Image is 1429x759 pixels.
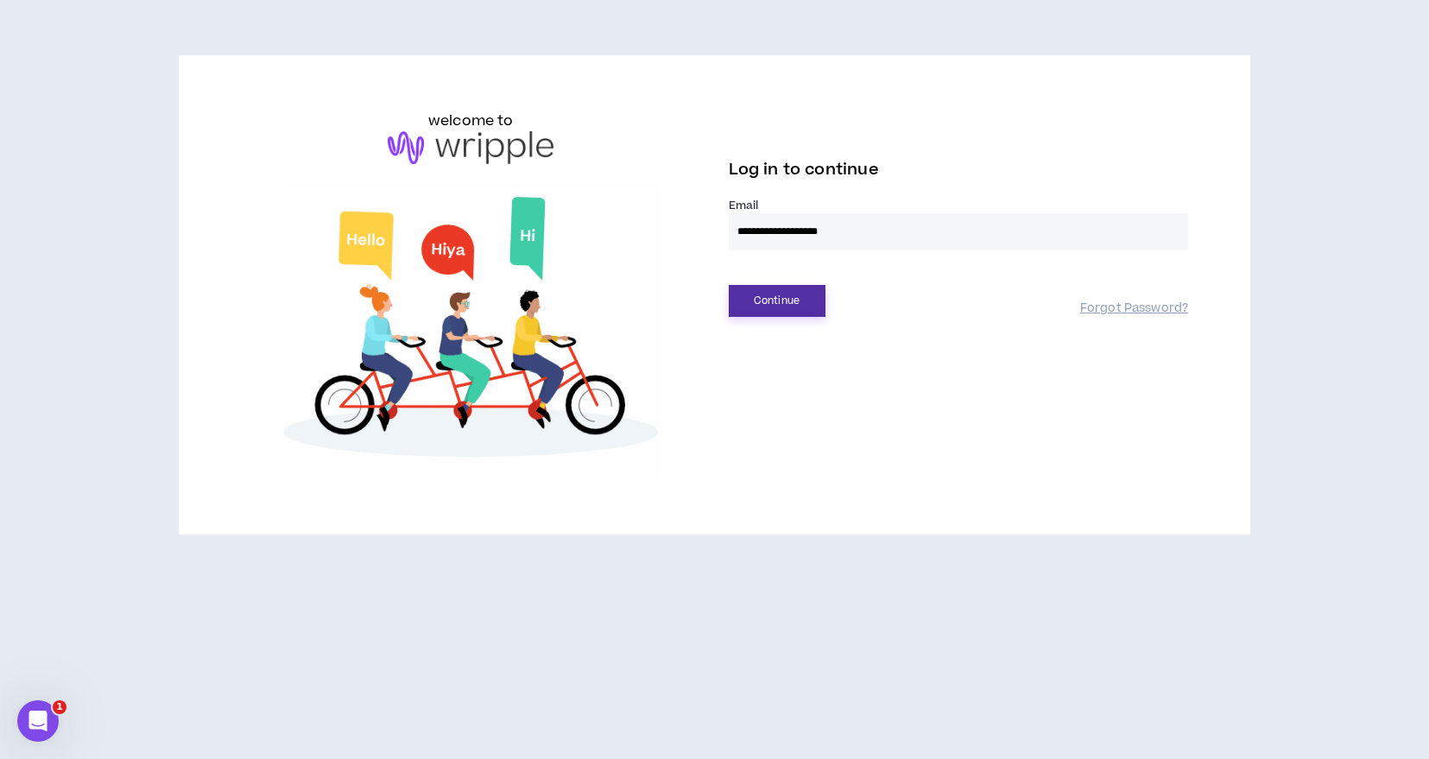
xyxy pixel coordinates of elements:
button: Continue [729,285,825,317]
h6: welcome to [428,111,514,131]
span: Log in to continue [729,159,879,180]
label: Email [729,198,1189,213]
img: logo-brand.png [388,131,553,164]
iframe: Intercom live chat [17,700,59,742]
img: Welcome to Wripple [241,181,701,480]
span: 1 [53,700,66,714]
a: Forgot Password? [1080,300,1188,317]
